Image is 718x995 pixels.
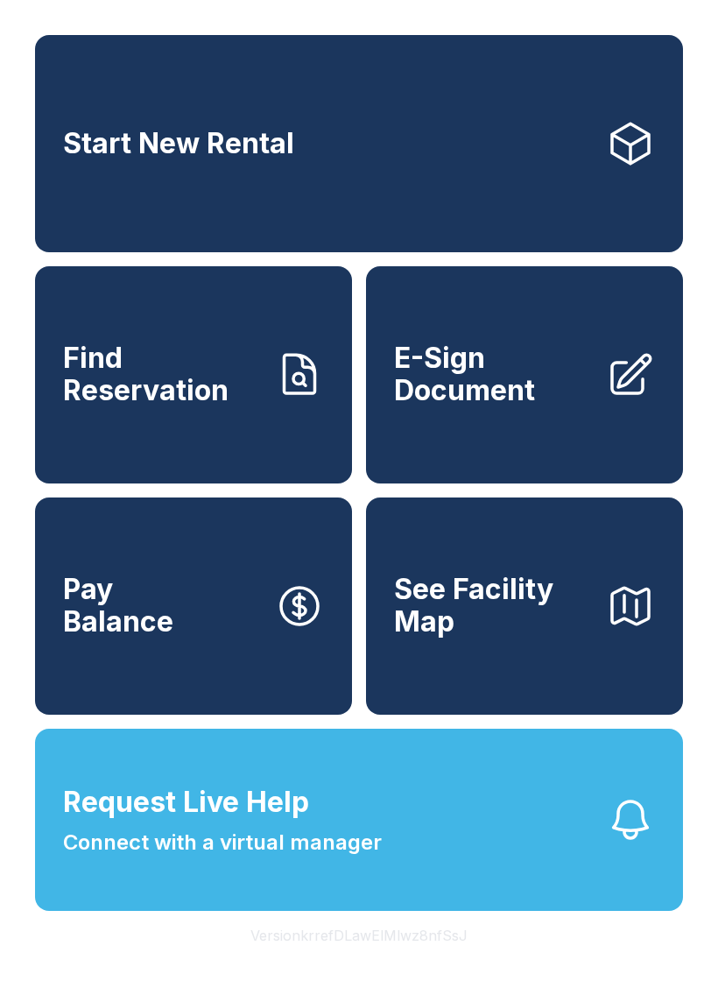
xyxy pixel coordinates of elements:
button: PayBalance [35,497,352,715]
button: See Facility Map [366,497,683,715]
span: Pay Balance [63,574,173,638]
a: E-Sign Document [366,266,683,483]
a: Start New Rental [35,35,683,252]
button: VersionkrrefDLawElMlwz8nfSsJ [236,911,482,960]
span: Request Live Help [63,781,309,823]
span: E-Sign Document [394,342,592,406]
span: See Facility Map [394,574,592,638]
span: Find Reservation [63,342,261,406]
a: Find Reservation [35,266,352,483]
button: Request Live HelpConnect with a virtual manager [35,729,683,911]
span: Start New Rental [63,128,294,160]
span: Connect with a virtual manager [63,827,382,858]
